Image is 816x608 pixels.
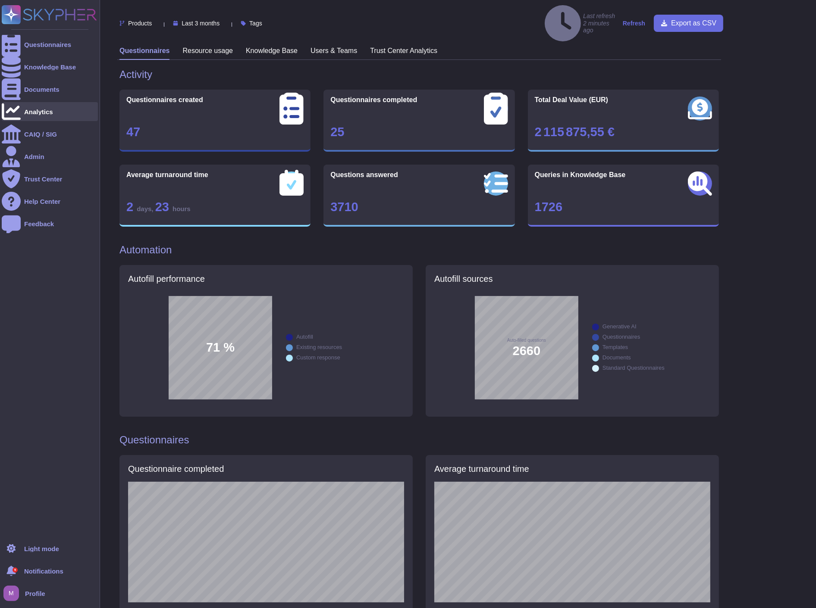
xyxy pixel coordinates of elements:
[246,47,298,55] h3: Knowledge Base
[507,338,546,343] span: Auto-filled questions
[603,365,665,371] div: Standard Questionnaires
[126,126,304,138] div: 47
[330,97,417,103] span: Questionnaires completed
[128,274,404,284] h5: Autofill performance
[296,355,340,360] div: Custom response
[137,205,155,212] span: days ,
[2,192,98,211] a: Help Center
[24,64,76,70] div: Knowledge Base
[119,47,169,55] h3: Questionnaires
[545,5,618,41] h4: Last refresh 2 minutes ago
[24,176,62,182] div: Trust Center
[24,221,54,227] div: Feedback
[603,344,628,350] div: Templates
[24,41,71,48] div: Questionnaires
[2,584,25,603] button: user
[535,201,712,213] div: 1726
[128,464,224,474] h5: Questionnaire completed
[2,125,98,143] a: CAIQ / SIG
[535,97,608,103] span: Total Deal Value (EUR)
[182,47,233,55] h3: Resource usage
[206,341,235,354] span: 71 %
[603,334,640,340] div: Questionnaires
[370,47,437,55] h3: Trust Center Analytics
[623,20,645,27] strong: Refresh
[654,15,723,32] button: Export as CSV
[182,20,220,26] span: Last 3 months
[2,147,98,166] a: Admin
[513,345,541,357] span: 2660
[173,205,191,212] span: hours
[2,57,98,76] a: Knowledge Base
[296,334,313,340] div: Autofill
[603,355,631,360] div: Documents
[126,171,208,178] span: Average turnaround time
[249,20,262,26] span: Tags
[671,20,716,27] span: Export as CSV
[24,546,59,552] div: Light mode
[311,47,357,55] h3: Users & Teams
[535,126,712,138] div: 2 115 875,55 €
[330,201,508,213] div: 3710
[24,109,53,115] div: Analytics
[296,344,342,350] div: Existing resources
[434,464,529,474] h5: Average turnaround time
[2,35,98,54] a: Questionnaires
[128,20,152,26] span: Products
[2,169,98,188] a: Trust Center
[24,131,57,137] div: CAIQ / SIG
[24,86,60,93] div: Documents
[126,200,191,214] span: 2 23
[2,214,98,233] a: Feedback
[2,102,98,121] a: Analytics
[24,568,63,574] span: Notifications
[119,244,719,256] h1: Automation
[119,69,719,81] h1: Activity
[119,434,189,446] h1: Questionnaires
[126,97,203,103] span: Questionnaires created
[24,198,60,205] div: Help Center
[2,80,98,99] a: Documents
[535,171,626,178] span: Queries in Knowledge Base
[603,324,637,329] div: Generative AI
[434,274,710,284] h5: Autofill sources
[330,126,508,138] div: 25
[3,586,19,601] img: user
[25,590,45,597] span: Profile
[24,153,44,160] div: Admin
[13,567,18,573] div: 5
[330,171,398,178] span: Questions answered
